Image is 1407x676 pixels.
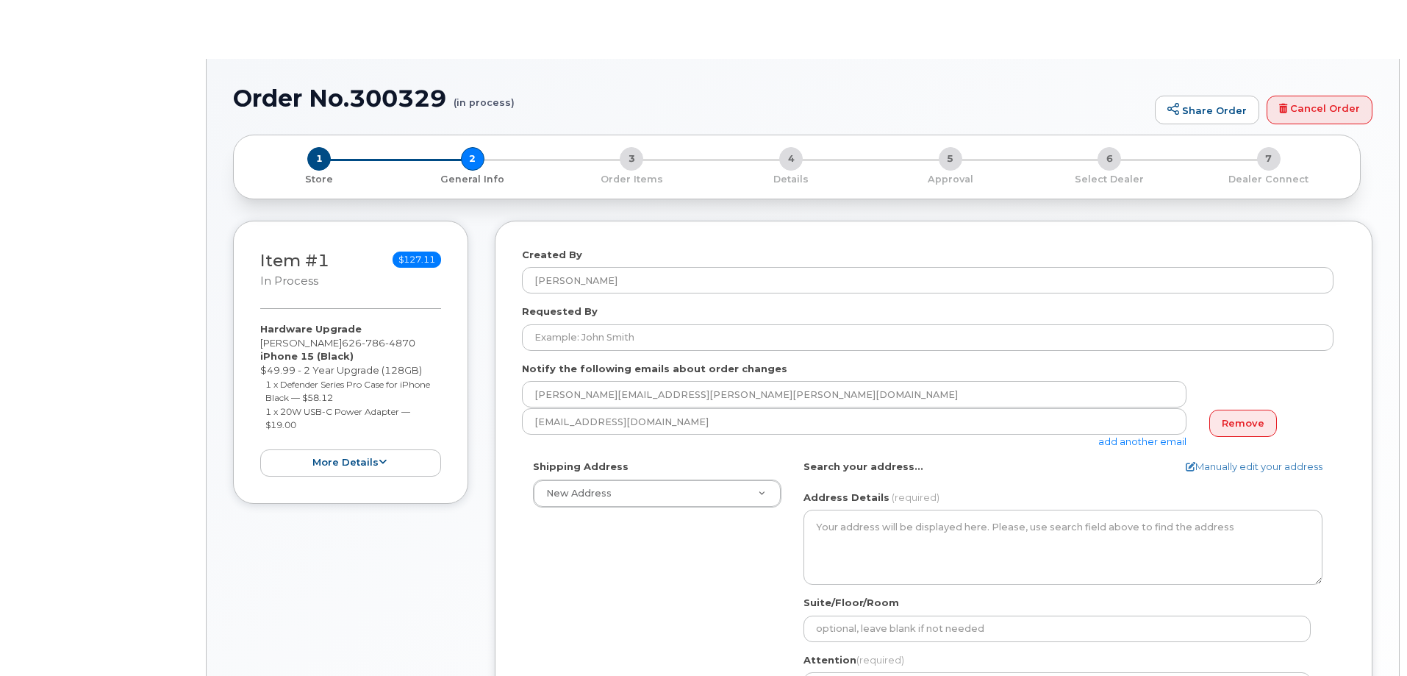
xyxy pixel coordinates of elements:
span: $127.11 [393,252,441,268]
span: 786 [362,337,385,349]
h1: Order No.300329 [233,85,1148,111]
input: optional, leave blank if not needed [803,616,1311,642]
a: Manually edit your address [1186,460,1322,474]
label: Requested By [522,305,598,319]
strong: iPhone 15 (Black) [260,350,354,362]
small: 1 x 20W USB-C Power Adapter — $19.00 [265,406,410,431]
h3: Item #1 [260,252,329,289]
span: 4870 [385,337,415,349]
div: [PERSON_NAME] $49.99 - 2 Year Upgrade (128GB) [260,322,441,476]
label: Suite/Floor/Room [803,596,899,610]
strong: Hardware Upgrade [260,323,362,335]
a: Cancel Order [1267,96,1372,125]
a: 1 Store [246,171,393,186]
a: Share Order [1155,96,1259,125]
small: 1 x Defender Series Pro Case for iPhone Black — $58.12 [265,379,430,404]
a: New Address [534,480,781,507]
input: Example: john@appleseed.com [522,408,1186,435]
label: Shipping Address [533,460,629,474]
input: Example: John Smith [522,324,1333,351]
span: (required) [856,654,904,666]
small: in process [260,274,318,288]
span: New Address [546,488,612,499]
label: Created By [522,248,582,262]
label: Search your address... [803,460,923,474]
small: (in process) [454,85,515,108]
label: Address Details [803,491,889,505]
label: Notify the following emails about order changes [522,362,787,376]
span: (required) [892,491,939,503]
span: 626 [342,337,415,349]
label: Attention [803,653,904,667]
a: Remove [1209,410,1277,437]
span: 1 [307,147,331,171]
a: add another email [1098,435,1186,447]
button: more details [260,449,441,477]
p: Store [251,173,387,186]
input: Example: john@appleseed.com [522,381,1186,408]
